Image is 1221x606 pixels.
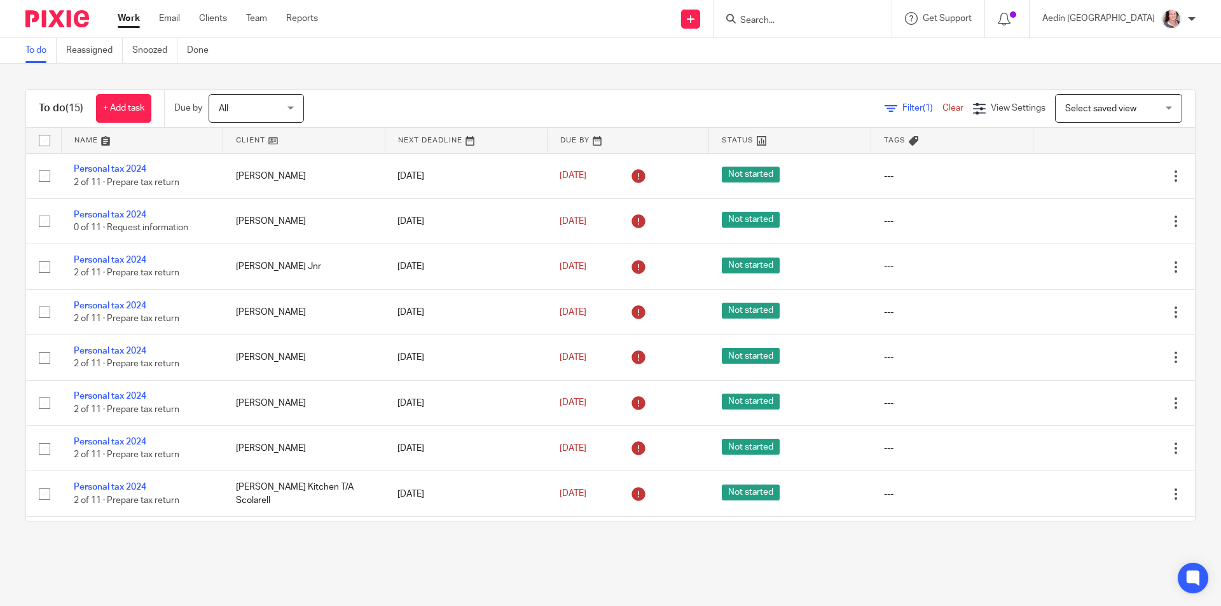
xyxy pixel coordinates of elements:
span: [DATE] [560,172,586,181]
td: [PERSON_NAME] Kitchen T/A Scolarell [223,471,385,516]
div: --- [884,306,1021,319]
a: Personal tax 2024 [74,437,146,446]
div: --- [884,351,1021,364]
span: [DATE] [560,217,586,226]
td: [DATE] [385,516,547,561]
td: [PERSON_NAME] [223,335,385,380]
td: [DATE] [385,153,547,198]
a: Email [159,12,180,25]
span: [DATE] [560,489,586,498]
span: (1) [923,104,933,113]
span: Not started [722,212,780,228]
div: --- [884,170,1021,182]
td: [DATE] [385,244,547,289]
td: [PERSON_NAME] [223,198,385,244]
a: Done [187,38,218,63]
span: Not started [722,303,780,319]
a: Personal tax 2024 [74,347,146,355]
a: Personal tax 2024 [74,165,146,174]
td: [DATE] [385,471,547,516]
a: Personal tax 2024 [74,256,146,265]
span: Not started [722,439,780,455]
div: --- [884,215,1021,228]
div: --- [884,488,1021,500]
a: Personal tax 2024 [74,301,146,310]
span: Get Support [923,14,972,23]
td: [PERSON_NAME] [223,380,385,425]
span: 2 of 11 · Prepare tax return [74,496,179,505]
p: Due by [174,102,202,114]
span: 2 of 11 · Prepare tax return [74,314,179,323]
td: [PERSON_NAME] [223,426,385,471]
a: + Add task [96,94,151,123]
a: Clients [199,12,227,25]
span: 2 of 11 · Prepare tax return [74,269,179,278]
a: Personal tax 2024 [74,483,146,492]
a: Personal tax 2024 [74,210,146,219]
span: 2 of 11 · Prepare tax return [74,178,179,187]
img: ComerfordFoley-37PS%20-%20Aedin%201.jpg [1161,9,1182,29]
td: [PERSON_NAME] [223,516,385,561]
a: Work [118,12,140,25]
span: Not started [722,348,780,364]
span: [DATE] [560,399,586,408]
td: [PERSON_NAME] [223,289,385,334]
span: [DATE] [560,353,586,362]
span: View Settings [991,104,1045,113]
h1: To do [39,102,83,115]
a: Team [246,12,267,25]
span: [DATE] [560,308,586,317]
span: (15) [66,103,83,113]
a: Clear [942,104,963,113]
a: Personal tax 2024 [74,392,146,401]
span: 0 of 11 · Request information [74,223,188,232]
span: 2 of 11 · Prepare tax return [74,405,179,414]
td: [DATE] [385,380,547,425]
p: Aedín [GEOGRAPHIC_DATA] [1042,12,1155,25]
span: Not started [722,258,780,273]
a: Reports [286,12,318,25]
a: Snoozed [132,38,177,63]
a: Reassigned [66,38,123,63]
span: [DATE] [560,444,586,453]
span: All [219,104,228,113]
span: [DATE] [560,262,586,271]
td: [PERSON_NAME] [223,153,385,198]
img: Pixie [25,10,89,27]
td: [DATE] [385,198,547,244]
span: 2 of 11 · Prepare tax return [74,360,179,369]
span: Not started [722,485,780,500]
td: [DATE] [385,335,547,380]
span: Not started [722,167,780,182]
span: Not started [722,394,780,410]
div: --- [884,260,1021,273]
input: Search [739,15,853,27]
td: [PERSON_NAME] Jnr [223,244,385,289]
td: [DATE] [385,289,547,334]
span: Tags [884,137,906,144]
div: --- [884,397,1021,410]
td: [DATE] [385,426,547,471]
a: To do [25,38,57,63]
span: Select saved view [1065,104,1136,113]
span: Filter [902,104,942,113]
span: 2 of 11 · Prepare tax return [74,450,179,459]
div: --- [884,442,1021,455]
